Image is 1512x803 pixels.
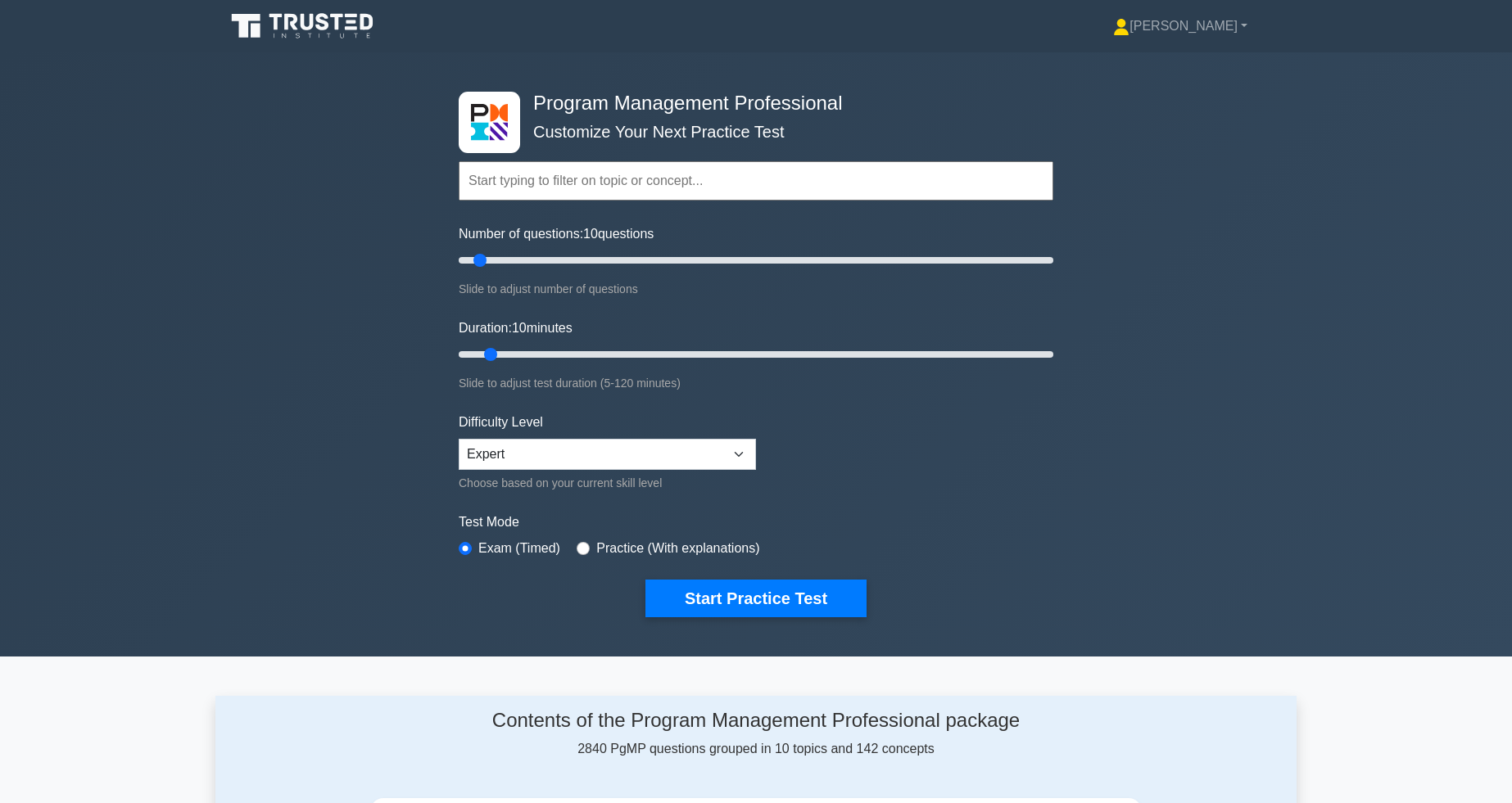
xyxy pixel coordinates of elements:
h4: Program Management Professional [527,92,973,115]
button: Start Practice Test [645,580,867,617]
div: 2840 PgMP questions grouped in 10 topics and 142 concepts [370,709,1142,759]
label: Number of questions: questions [459,224,654,244]
a: [PERSON_NAME] [1074,10,1287,43]
div: Slide to adjust test duration (5-120 minutes) [459,373,1053,393]
div: Slide to adjust number of questions [459,279,1053,299]
h4: Contents of the Program Management Professional package [370,709,1142,733]
label: Duration: minutes [459,318,573,338]
label: Practice (With explanations) [596,539,759,558]
input: Start typing to filter on topic or concept... [459,161,1053,201]
div: Choose based on your current skill level [459,473,756,493]
label: Difficulty Level [459,413,543,432]
span: 10 [583,227,598,241]
label: Test Mode [459,512,1053,532]
span: 10 [512,321,527,335]
label: Exam (Timed) [478,539,560,558]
